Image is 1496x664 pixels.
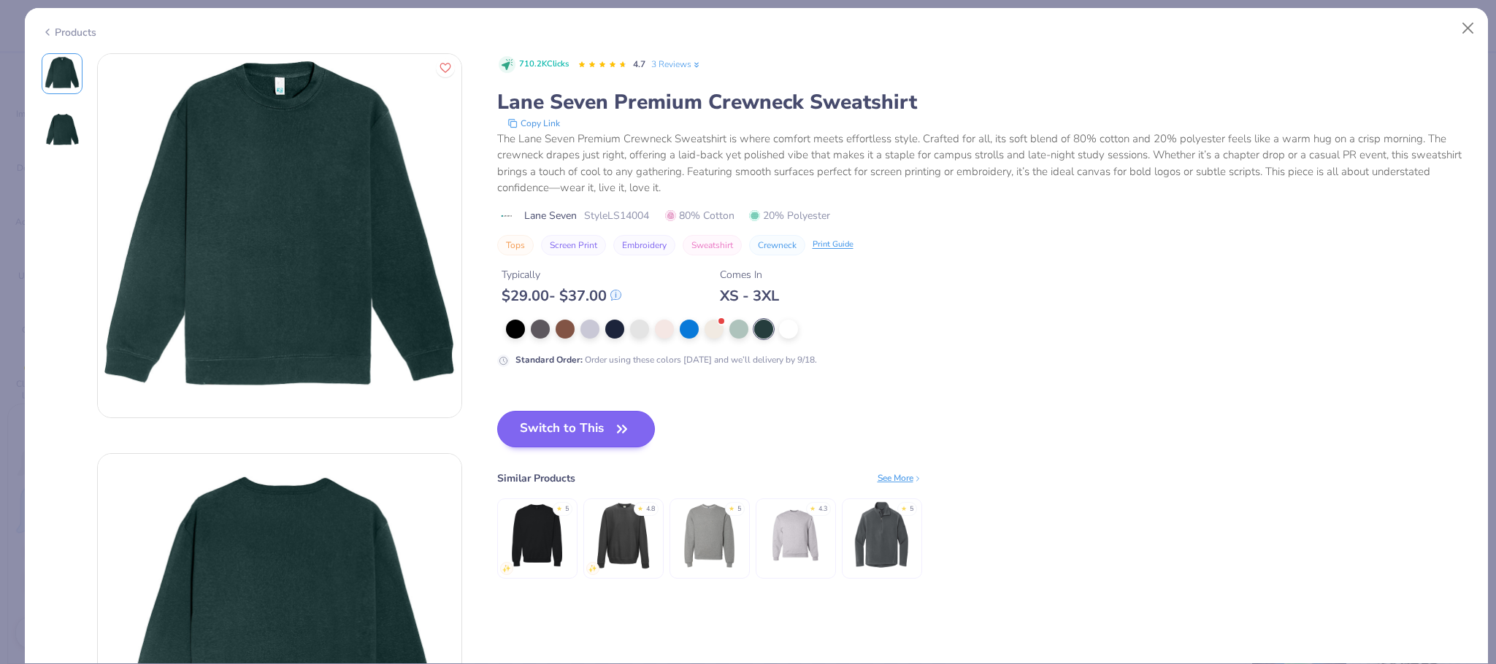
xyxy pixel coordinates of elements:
img: Front [98,54,461,417]
div: Products [42,25,96,40]
span: Lane Seven [524,208,577,223]
img: Just Hoods By Awdis Adult 80/20 Midweight College Crewneck Sweatshirt [588,501,658,570]
div: The Lane Seven Premium Crewneck Sweatshirt is where comfort meets effortless style. Crafted for a... [497,131,1472,196]
img: Jerzees Adult Super Sweats® Nublend® Fleece Crew [761,501,830,570]
img: Back [45,112,80,147]
img: newest.gif [502,564,511,573]
strong: Standard Order : [515,354,583,366]
button: Like [436,58,455,77]
button: Crewneck [749,235,805,255]
div: ★ [637,504,643,510]
img: Eddie Bauer 1/2-Zip Microfleece Jacket [847,501,916,570]
img: Russell Athletic Unisex Dri-Power® Crewneck Sweatshirt [675,501,744,570]
div: 4.7 Stars [578,53,627,77]
button: Switch to This [497,411,656,447]
button: Screen Print [541,235,606,255]
img: newest.gif [588,564,597,573]
span: Style LS14004 [584,208,649,223]
div: 5 [910,504,913,514]
span: 20% Polyester [749,208,830,223]
button: Tops [497,235,534,255]
button: copy to clipboard [503,116,564,131]
div: Similar Products [497,471,575,486]
div: Order using these colors [DATE] and we’ll delivery by 9/18. [515,353,817,366]
img: Gildan Softstyle® Fleece Crew Sweatshirt [502,501,572,570]
img: Front [45,56,80,91]
div: 4.3 [818,504,827,514]
div: 5 [737,504,741,514]
div: ★ [901,504,907,510]
div: Typically [502,267,621,282]
span: 4.7 [633,58,645,70]
button: Close [1454,15,1482,42]
div: Print Guide [813,239,854,251]
span: 80% Cotton [665,208,734,223]
div: ★ [810,504,816,510]
div: 5 [565,504,569,514]
div: $ 29.00 - $ 37.00 [502,287,621,305]
span: 710.2K Clicks [519,58,569,71]
button: Sweatshirt [683,235,742,255]
div: Lane Seven Premium Crewneck Sweatshirt [497,88,1472,116]
div: ★ [556,504,562,510]
div: ★ [729,504,734,510]
div: See More [878,471,922,485]
div: 4.8 [646,504,655,514]
a: 3 Reviews [651,58,702,71]
div: Comes In [720,267,779,282]
img: brand logo [497,210,517,222]
button: Embroidery [613,235,675,255]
